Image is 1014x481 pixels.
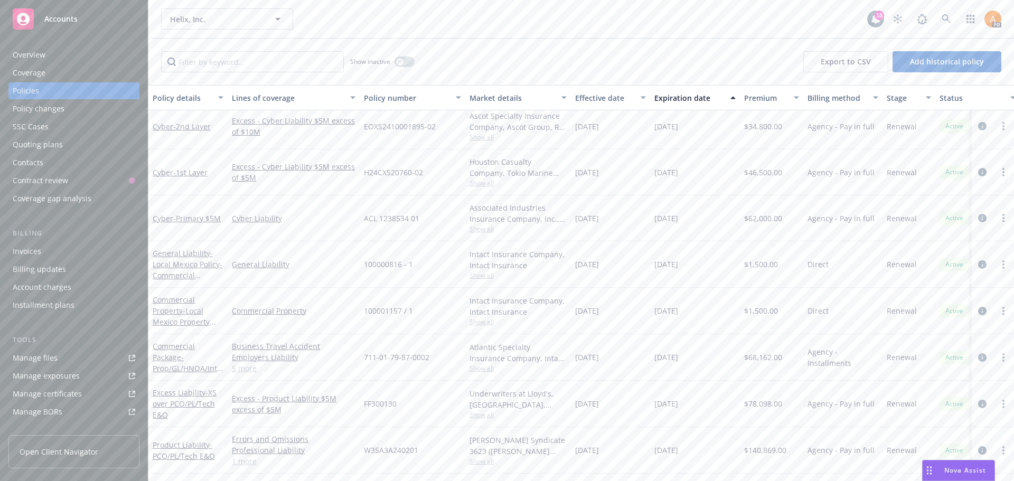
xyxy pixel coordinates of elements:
[887,121,917,132] span: Renewal
[575,352,599,363] span: [DATE]
[960,8,981,30] a: Switch app
[8,279,139,296] a: Account charges
[470,249,567,271] div: Intact Insurance Company, Intact Insurance
[173,167,208,177] span: - 1st Layer
[8,136,139,153] a: Quoting plans
[744,445,786,456] span: $140,869.00
[13,279,71,296] div: Account charges
[912,8,933,30] a: Report a Bug
[232,433,355,445] a: Errors and Omissions
[575,398,599,409] span: [DATE]
[944,446,965,455] span: Active
[976,212,989,224] a: circleInformation
[654,398,678,409] span: [DATE]
[8,403,139,420] a: Manage BORs
[232,305,355,316] a: Commercial Property
[976,351,989,364] a: circleInformation
[8,64,139,81] a: Coverage
[887,92,919,103] div: Stage
[228,85,360,110] button: Lines of coverage
[232,393,355,415] a: Excess - Product Liability $5M excess of $5M
[470,92,555,103] div: Market details
[997,351,1010,364] a: more
[13,136,63,153] div: Quoting plans
[893,51,1001,72] button: Add historical policy
[470,133,567,142] span: Show all
[976,258,989,271] a: circleInformation
[364,121,436,132] span: EOXS2410001895-02
[364,352,429,363] span: 711-01-79-87-0002
[13,385,82,402] div: Manage certificates
[8,46,139,63] a: Overview
[923,460,936,480] div: Drag to move
[744,92,787,103] div: Premium
[654,445,678,456] span: [DATE]
[153,341,221,384] a: Commercial Package
[887,259,917,270] span: Renewal
[161,51,344,72] input: Filter by keyword...
[13,403,62,420] div: Manage BORs
[744,213,782,224] span: $62,000.00
[887,8,908,30] a: Stop snowing
[875,11,884,20] div: 18
[887,305,917,316] span: Renewal
[173,121,211,131] span: - 2nd Layer
[654,121,678,132] span: [DATE]
[364,213,419,224] span: ACL 1238534 01
[997,166,1010,178] a: more
[13,154,43,171] div: Contacts
[887,213,917,224] span: Renewal
[232,115,355,137] a: Excess - Cyber Liability $5M excess of $10M
[744,167,782,178] span: $46,500.00
[997,398,1010,410] a: more
[808,213,875,224] span: Agency - Pay in full
[654,352,678,363] span: [DATE]
[654,167,678,178] span: [DATE]
[575,259,599,270] span: [DATE]
[13,100,64,117] div: Policy changes
[470,295,567,317] div: Intact Insurance Company, Intact Insurance
[232,213,355,224] a: Cyber Liability
[575,121,599,132] span: [DATE]
[944,466,986,475] span: Nova Assist
[161,8,293,30] button: Helix, Inc.
[8,367,139,384] a: Manage exposures
[744,352,782,363] span: $68,162.00
[8,172,139,189] a: Contract review
[808,92,867,103] div: Billing method
[808,398,875,409] span: Agency - Pay in full
[944,121,965,131] span: Active
[940,92,1004,103] div: Status
[153,388,217,420] span: - XS over PCO/PL/Tech E&O
[153,440,215,461] a: Product Liability
[887,352,917,363] span: Renewal
[936,8,957,30] a: Search
[808,167,875,178] span: Agency - Pay in full
[744,121,782,132] span: $34,800.00
[744,398,782,409] span: $78,098.00
[654,92,724,103] div: Expiration date
[944,167,965,177] span: Active
[153,213,221,223] a: Cyber
[8,261,139,278] a: Billing updates
[882,85,935,110] button: Stage
[470,410,567,419] span: Show all
[976,305,989,317] a: circleInformation
[944,306,965,316] span: Active
[470,110,567,133] div: Ascot Specialty Insurance Company, Ascot Group, RT Specialty Insurance Services, LLC (RSG Special...
[44,15,78,23] span: Accounts
[13,350,58,366] div: Manage files
[8,4,139,34] a: Accounts
[575,445,599,456] span: [DATE]
[654,305,678,316] span: [DATE]
[997,444,1010,457] a: more
[650,85,740,110] button: Expiration date
[470,202,567,224] div: Associated Industries Insurance Company, Inc., AmTrust Financial Services, RT Specialty Insurance...
[153,352,223,384] span: - Prop/GL/HNOA/International/Umbrella
[744,305,778,316] span: $1,500.00
[153,92,212,103] div: Policy details
[8,243,139,260] a: Invoices
[148,85,228,110] button: Policy details
[232,92,344,103] div: Lines of coverage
